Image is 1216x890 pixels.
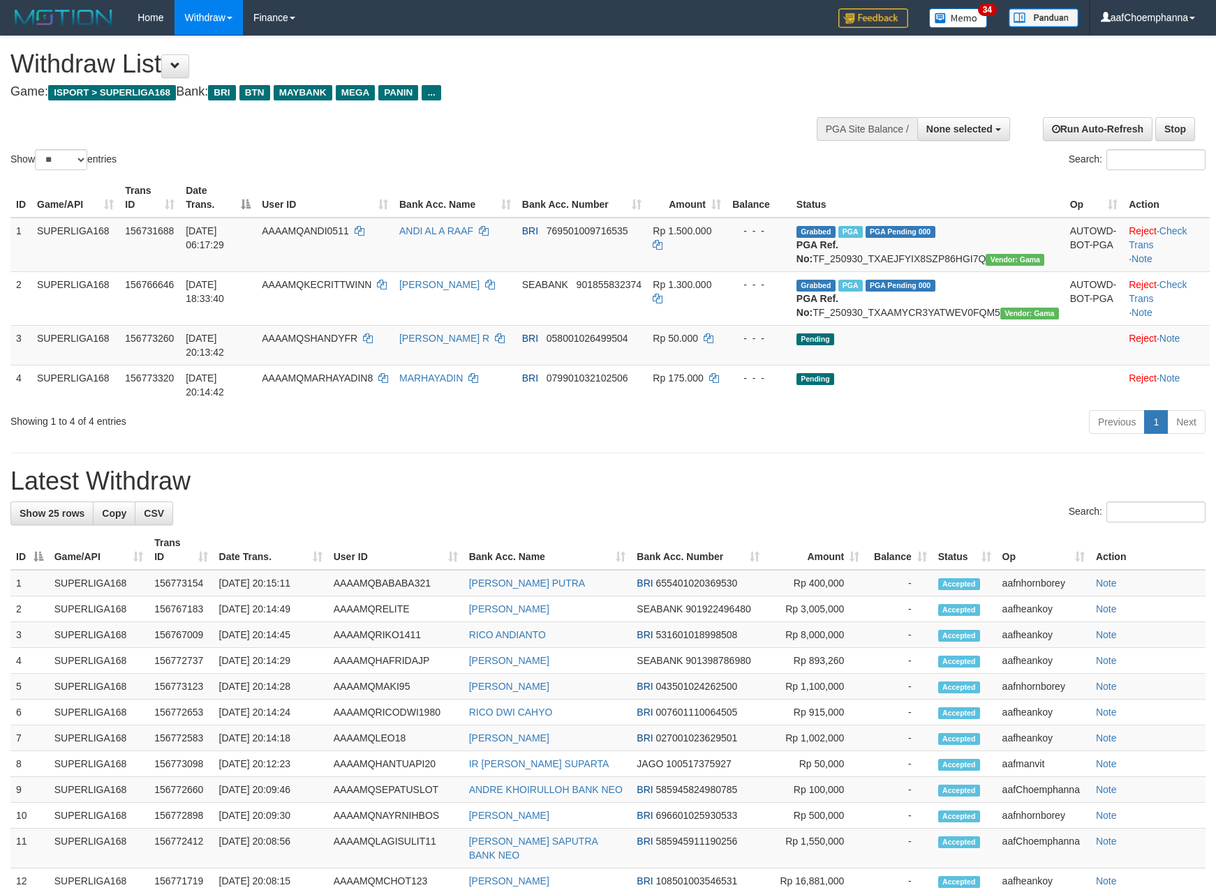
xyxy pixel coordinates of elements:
[796,239,838,264] b: PGA Ref. No:
[929,8,988,28] img: Button%20Memo.svg
[1069,149,1206,170] label: Search:
[464,530,632,570] th: Bank Acc. Name: activate to sort column ascending
[214,674,328,700] td: [DATE] 20:14:28
[765,777,865,803] td: Rp 100,000
[656,578,738,589] span: Copy 655401020369530 to clipboard
[938,656,980,667] span: Accepted
[149,622,213,648] td: 156767009
[637,707,653,718] span: BRI
[10,7,117,28] img: MOTION_logo.png
[125,279,174,290] span: 156766646
[214,829,328,868] td: [DATE] 20:08:56
[653,372,703,384] span: Rp 175.000
[10,467,1206,495] h1: Latest Withdraw
[865,725,933,751] td: -
[765,725,865,751] td: Rp 1,002,000
[637,578,653,589] span: BRI
[938,630,980,642] span: Accepted
[765,674,865,700] td: Rp 1,100,000
[1096,875,1117,887] a: Note
[31,325,119,365] td: SUPERLIGA168
[1089,410,1145,434] a: Previous
[653,279,711,290] span: Rp 1.300.000
[214,570,328,596] td: [DATE] 20:15:11
[125,372,174,384] span: 156773320
[336,85,376,100] span: MEGA
[149,596,213,622] td: 156767183
[765,570,865,596] td: Rp 400,000
[1096,681,1117,692] a: Note
[328,777,464,803] td: AAAAMQSEPATUSLOT
[262,225,349,236] span: AAAAMQANDI0511
[328,803,464,829] td: AAAAMQNAYRNIHBOS
[522,225,538,236] span: BRI
[10,218,31,272] td: 1
[765,803,865,829] td: Rp 500,000
[149,570,213,596] td: 156773154
[49,725,149,751] td: SUPERLIGA168
[637,836,653,847] span: BRI
[422,85,440,100] span: ...
[656,784,738,795] span: Copy 585945824980785 to clipboard
[93,501,135,525] a: Copy
[997,648,1090,674] td: aafheankoy
[653,225,711,236] span: Rp 1.500.000
[10,409,496,428] div: Showing 1 to 4 of 4 entries
[10,85,796,99] h4: Game: Bank:
[637,810,653,821] span: BRI
[469,629,546,640] a: RICO ANDIANTO
[1096,655,1117,666] a: Note
[10,803,49,829] td: 10
[685,655,750,666] span: Copy 901398786980 to clipboard
[1155,117,1195,141] a: Stop
[1069,501,1206,522] label: Search:
[214,751,328,777] td: [DATE] 20:12:23
[149,700,213,725] td: 156772653
[1000,308,1059,319] span: Vendor URL: https://trx31.1velocity.biz
[149,777,213,803] td: 156772660
[1159,333,1180,344] a: Note
[656,732,738,744] span: Copy 027001023629501 to clipboard
[997,725,1090,751] td: aafheankoy
[1096,578,1117,589] a: Note
[10,596,49,622] td: 2
[48,85,176,100] span: ISPORT > SUPERLIGA168
[866,226,935,238] span: PGA Pending
[938,876,980,888] span: Accepted
[656,875,738,887] span: Copy 108501003546531 to clipboard
[1132,253,1152,264] a: Note
[656,629,738,640] span: Copy 531601018998508 to clipboard
[938,578,980,590] span: Accepted
[685,603,750,614] span: Copy 901922496480 to clipboard
[469,758,609,769] a: IR [PERSON_NAME] SUPARTA
[732,224,785,238] div: - - -
[149,530,213,570] th: Trans ID: activate to sort column ascending
[986,254,1044,266] span: Vendor URL: https://trx31.1velocity.biz
[469,681,549,692] a: [PERSON_NAME]
[1090,530,1206,570] th: Action
[1096,784,1117,795] a: Note
[997,829,1090,868] td: aafChoemphanna
[765,751,865,777] td: Rp 50,000
[1132,307,1152,318] a: Note
[214,648,328,674] td: [DATE] 20:14:29
[186,225,224,250] span: [DATE] 06:17:29
[1106,501,1206,522] input: Search:
[765,648,865,674] td: Rp 893,260
[866,280,935,292] span: PGA Pending
[10,674,49,700] td: 5
[399,225,473,236] a: ANDI AL A RAAF
[186,279,224,304] span: [DATE] 18:33:40
[637,875,653,887] span: BRI
[1123,365,1210,405] td: ·
[135,501,173,525] a: CSV
[102,508,126,519] span: Copy
[637,655,683,666] span: SEABANK
[186,372,224,398] span: [DATE] 20:14:42
[997,570,1090,596] td: aafnhornborey
[547,225,628,236] span: Copy 769501009716535 to clipboard
[796,373,834,385] span: Pending
[328,596,464,622] td: AAAAMQRELITE
[1065,218,1124,272] td: AUTOWD-BOT-PGA
[577,279,642,290] span: Copy 901855832374 to clipboard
